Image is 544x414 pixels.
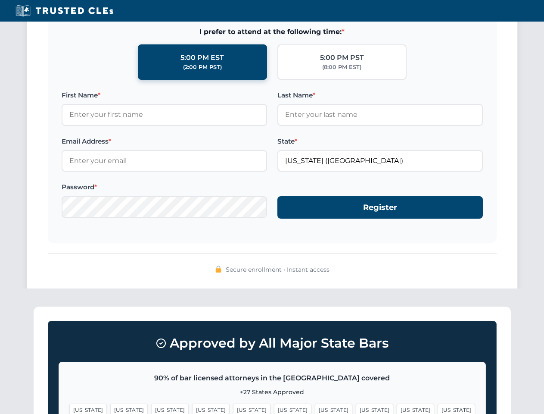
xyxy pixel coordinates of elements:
[62,182,267,192] label: Password
[180,52,224,63] div: 5:00 PM EST
[62,104,267,125] input: Enter your first name
[69,373,475,384] p: 90% of bar licensed attorneys in the [GEOGRAPHIC_DATA] covered
[277,196,483,219] button: Register
[226,265,330,274] span: Secure enrollment • Instant access
[277,150,483,172] input: Arizona (AZ)
[59,332,486,355] h3: Approved by All Major State Bars
[183,63,222,72] div: (2:00 PM PST)
[277,104,483,125] input: Enter your last name
[69,387,475,397] p: +27 States Approved
[215,266,222,273] img: 🔒
[62,90,267,100] label: First Name
[62,26,483,38] span: I prefer to attend at the following time:
[277,90,483,100] label: Last Name
[62,136,267,147] label: Email Address
[322,63,361,72] div: (8:00 PM EST)
[13,4,116,17] img: Trusted CLEs
[277,136,483,147] label: State
[320,52,364,63] div: 5:00 PM PST
[62,150,267,172] input: Enter your email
